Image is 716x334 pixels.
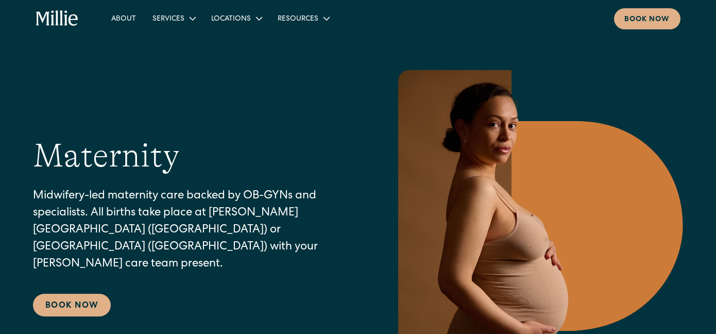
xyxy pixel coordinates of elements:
p: Midwifery-led maternity care backed by OB-GYNs and specialists. All births take place at [PERSON_... [33,188,350,273]
div: Book now [624,14,670,25]
h1: Maternity [33,136,179,176]
div: Resources [278,14,318,25]
div: Locations [211,14,251,25]
div: Locations [203,10,269,27]
a: About [103,10,144,27]
a: home [36,10,78,27]
div: Services [152,14,184,25]
a: Book now [614,8,680,29]
a: Book Now [33,294,111,316]
div: Resources [269,10,337,27]
div: Services [144,10,203,27]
